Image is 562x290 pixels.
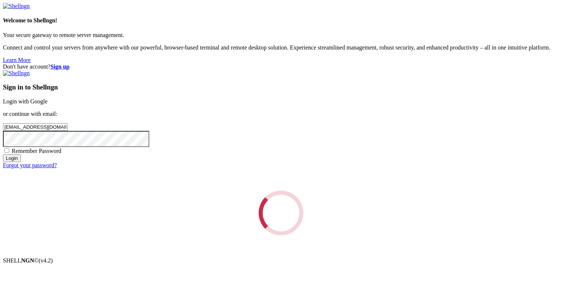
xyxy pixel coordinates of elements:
span: Remember Password [12,148,61,154]
b: NGN [21,257,34,264]
span: 4.2.0 [39,257,53,264]
h4: Welcome to Shellngn! [3,17,559,24]
input: Login [3,154,21,162]
input: Email address [3,123,68,131]
div: Don't have account? [3,63,559,70]
img: Shellngn [3,70,30,77]
a: Login with Google [3,98,48,104]
h3: Sign in to Shellngn [3,83,559,91]
a: Sign up [50,63,70,70]
p: Connect and control your servers from anywhere with our powerful, browser-based terminal and remo... [3,44,559,51]
span: SHELL © [3,257,53,264]
a: Learn More [3,57,31,63]
img: Shellngn [3,3,30,10]
div: Loading... [259,191,303,235]
a: Forgot your password? [3,162,57,168]
input: Remember Password [4,148,9,153]
p: Your secure gateway to remote server management. [3,32,559,38]
p: or continue with email: [3,111,559,117]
